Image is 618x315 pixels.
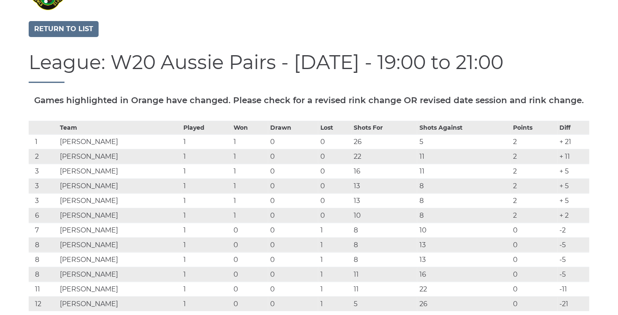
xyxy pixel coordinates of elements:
[352,164,417,179] td: 16
[268,223,318,238] td: 0
[558,179,589,193] td: + 5
[268,164,318,179] td: 0
[231,193,268,208] td: 1
[268,179,318,193] td: 0
[231,267,268,282] td: 0
[318,282,352,296] td: 1
[29,179,58,193] td: 3
[558,238,589,252] td: -5
[352,149,417,164] td: 22
[181,164,231,179] td: 1
[29,193,58,208] td: 3
[181,149,231,164] td: 1
[181,296,231,311] td: 1
[29,164,58,179] td: 3
[181,238,231,252] td: 1
[318,238,352,252] td: 1
[231,179,268,193] td: 1
[558,134,589,149] td: + 21
[558,267,589,282] td: -5
[352,223,417,238] td: 8
[352,238,417,252] td: 8
[181,193,231,208] td: 1
[181,208,231,223] td: 1
[29,96,589,105] h5: Games highlighted in Orange have changed. Please check for a revised rink change OR revised date ...
[558,121,589,134] th: Diff
[29,252,58,267] td: 8
[268,282,318,296] td: 0
[58,149,181,164] td: [PERSON_NAME]
[511,223,558,238] td: 0
[58,134,181,149] td: [PERSON_NAME]
[58,121,181,134] th: Team
[181,134,231,149] td: 1
[268,252,318,267] td: 0
[318,121,352,134] th: Lost
[318,193,352,208] td: 0
[268,193,318,208] td: 0
[511,208,558,223] td: 2
[352,267,417,282] td: 11
[231,134,268,149] td: 1
[268,296,318,311] td: 0
[417,223,511,238] td: 10
[58,238,181,252] td: [PERSON_NAME]
[511,164,558,179] td: 2
[58,223,181,238] td: [PERSON_NAME]
[352,208,417,223] td: 10
[417,252,511,267] td: 13
[29,296,58,311] td: 12
[181,282,231,296] td: 1
[29,267,58,282] td: 8
[268,134,318,149] td: 0
[29,149,58,164] td: 2
[58,296,181,311] td: [PERSON_NAME]
[417,238,511,252] td: 13
[417,296,511,311] td: 26
[29,134,58,149] td: 1
[417,193,511,208] td: 8
[181,267,231,282] td: 1
[231,208,268,223] td: 1
[29,52,589,83] h1: League: W20 Aussie Pairs - [DATE] - 19:00 to 21:00
[558,296,589,311] td: -21
[318,223,352,238] td: 1
[181,179,231,193] td: 1
[268,238,318,252] td: 0
[511,149,558,164] td: 2
[352,179,417,193] td: 13
[318,149,352,164] td: 0
[352,121,417,134] th: Shots For
[352,252,417,267] td: 8
[268,208,318,223] td: 0
[352,134,417,149] td: 26
[318,208,352,223] td: 0
[29,223,58,238] td: 7
[417,282,511,296] td: 22
[231,238,268,252] td: 0
[231,149,268,164] td: 1
[231,282,268,296] td: 0
[181,252,231,267] td: 1
[558,223,589,238] td: -2
[181,223,231,238] td: 1
[352,282,417,296] td: 11
[511,296,558,311] td: 0
[558,208,589,223] td: + 2
[511,193,558,208] td: 2
[58,252,181,267] td: [PERSON_NAME]
[29,282,58,296] td: 11
[231,252,268,267] td: 0
[231,164,268,179] td: 1
[318,179,352,193] td: 0
[511,238,558,252] td: 0
[58,267,181,282] td: [PERSON_NAME]
[231,223,268,238] td: 0
[511,134,558,149] td: 2
[352,193,417,208] td: 13
[558,164,589,179] td: + 5
[417,164,511,179] td: 11
[181,121,231,134] th: Played
[417,121,511,134] th: Shots Against
[417,267,511,282] td: 16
